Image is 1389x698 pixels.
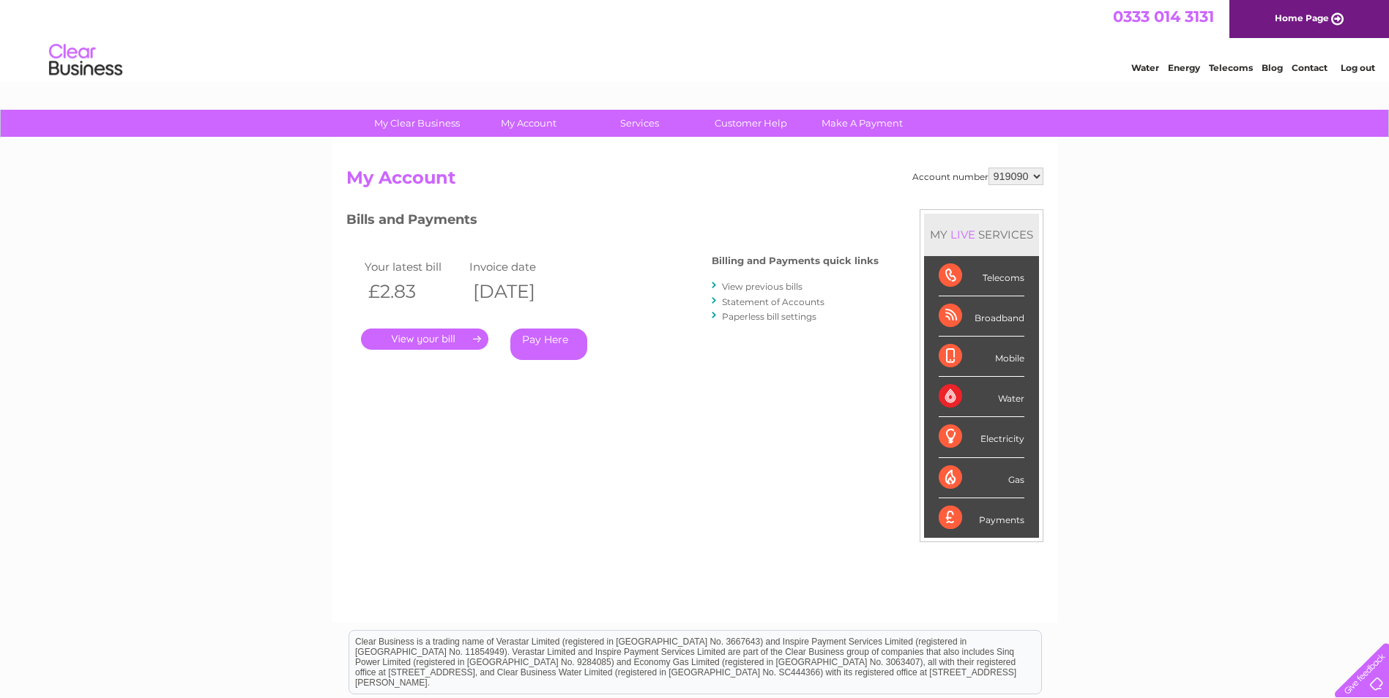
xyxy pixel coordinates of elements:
[947,228,978,241] div: LIVE
[722,311,816,322] a: Paperless bill settings
[346,209,879,235] h3: Bills and Payments
[939,377,1024,417] div: Water
[722,281,803,292] a: View previous bills
[1292,62,1327,73] a: Contact
[466,257,571,277] td: Invoice date
[924,214,1039,255] div: MY SERVICES
[1168,62,1200,73] a: Energy
[349,8,1041,71] div: Clear Business is a trading name of Verastar Limited (registered in [GEOGRAPHIC_DATA] No. 3667643...
[712,255,879,266] h4: Billing and Payments quick links
[48,38,123,83] img: logo.png
[510,329,587,360] a: Pay Here
[579,110,700,137] a: Services
[1209,62,1253,73] a: Telecoms
[802,110,923,137] a: Make A Payment
[690,110,811,137] a: Customer Help
[939,417,1024,457] div: Electricity
[939,337,1024,377] div: Mobile
[722,296,824,307] a: Statement of Accounts
[939,256,1024,296] div: Telecoms
[1131,62,1159,73] a: Water
[466,277,571,307] th: [DATE]
[939,458,1024,498] div: Gas
[1113,7,1214,26] a: 0333 014 3131
[357,110,477,137] a: My Clear Business
[939,296,1024,337] div: Broadband
[361,277,466,307] th: £2.83
[361,257,466,277] td: Your latest bill
[1341,62,1375,73] a: Log out
[939,498,1024,538] div: Payments
[912,168,1043,185] div: Account number
[1262,62,1283,73] a: Blog
[346,168,1043,195] h2: My Account
[361,329,488,350] a: .
[468,110,589,137] a: My Account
